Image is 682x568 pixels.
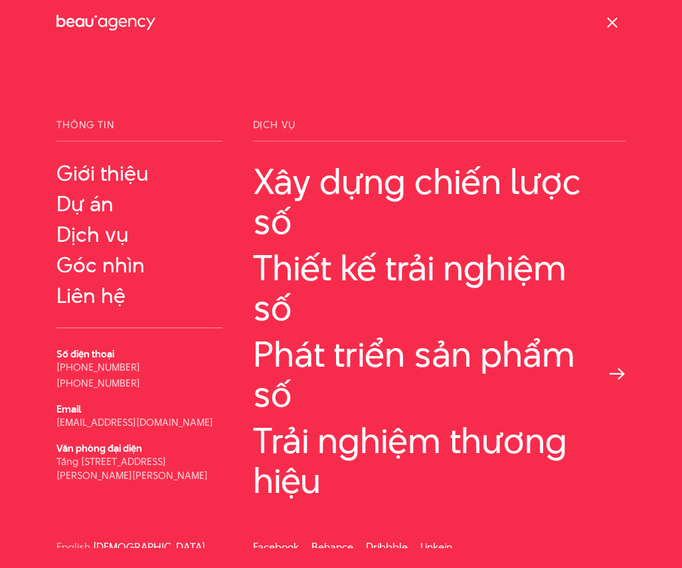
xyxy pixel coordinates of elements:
[253,421,626,500] a: Trải nghiệm thương hiệu
[56,223,222,246] a: Dịch vụ
[311,539,353,555] a: Behance
[253,248,626,328] a: Thiết kế trải nghiệm số
[56,415,213,429] a: [EMAIL_ADDRESS][DOMAIN_NAME]
[56,253,222,277] a: Góc nhìn
[93,542,205,552] a: [DEMOGRAPHIC_DATA]
[253,161,626,241] a: Xây dựng chiến lược số
[56,192,222,216] a: Dự án
[420,539,452,555] a: Linkein
[253,120,626,142] span: Dịch vụ
[56,347,114,361] b: Số điện thoại
[56,402,81,416] b: Email
[253,539,299,555] a: Facebook
[56,284,222,308] a: Liên hệ
[253,334,626,414] a: Phát triển sản phẩm số
[366,539,408,555] a: Dribbble
[56,161,222,185] a: Giới thiệu
[56,542,90,552] a: English
[56,120,222,142] span: Thông tin
[56,376,140,390] a: [PHONE_NUMBER]
[56,360,140,374] a: [PHONE_NUMBER]
[56,454,222,482] p: Tầng [STREET_ADDRESS][PERSON_NAME][PERSON_NAME]
[56,441,142,455] b: Văn phòng đại diện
